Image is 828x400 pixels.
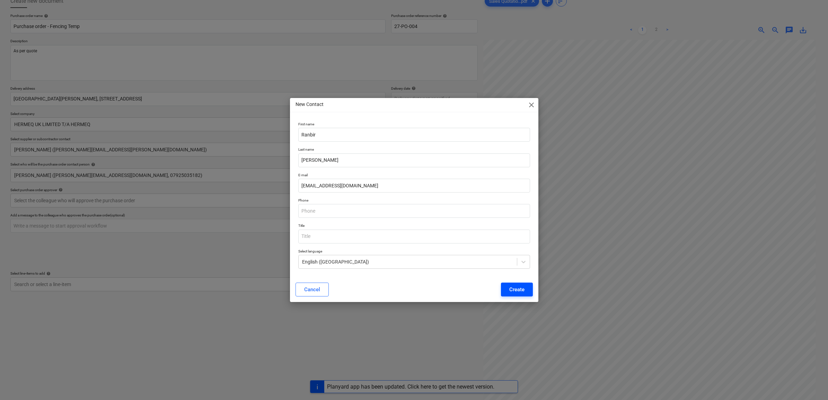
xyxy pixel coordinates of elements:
p: Phone [298,198,530,204]
input: E-mail [298,179,530,193]
input: First name [298,128,530,142]
input: Title [298,230,530,243]
p: Title [298,223,530,229]
span: close [527,101,536,109]
p: First name [298,122,530,128]
p: Select language [298,249,530,255]
input: Last name [298,153,530,167]
button: Create [501,283,533,296]
button: Cancel [296,283,329,296]
div: Cancel [304,285,320,294]
p: Last name [298,147,530,153]
input: Phone [298,204,530,218]
div: Create [509,285,525,294]
p: E-mail [298,173,530,179]
p: New Contact [296,101,324,108]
